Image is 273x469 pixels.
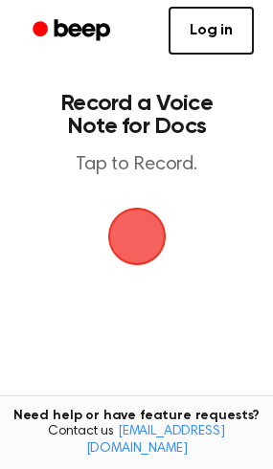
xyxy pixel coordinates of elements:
p: Tap to Record. [34,153,239,177]
span: Contact us [11,424,262,458]
a: Beep [19,12,127,50]
h1: Record a Voice Note for Docs [34,92,239,138]
a: Log in [169,7,254,55]
a: [EMAIL_ADDRESS][DOMAIN_NAME] [86,425,225,456]
img: Beep Logo [108,208,166,265]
